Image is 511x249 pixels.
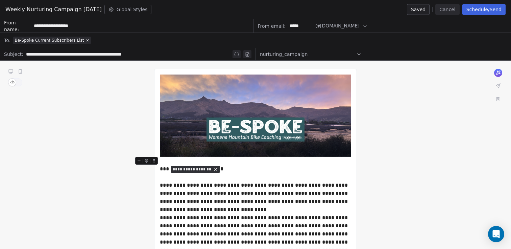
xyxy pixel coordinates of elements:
[15,38,84,43] span: Be-Spoke Current Subscribers List
[4,51,23,60] span: Subject:
[5,5,102,14] span: Weekly Nurturing Campaign [DATE]
[4,19,31,33] span: From name:
[104,5,152,14] button: Global Styles
[407,4,430,15] button: Saved
[462,4,506,15] button: Schedule/Send
[4,37,10,44] span: To:
[435,4,459,15] button: Cancel
[488,226,504,242] div: Open Intercom Messenger
[258,23,286,29] span: From email:
[260,51,308,58] span: nurturing_campaign
[315,22,360,29] span: @[DOMAIN_NAME]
